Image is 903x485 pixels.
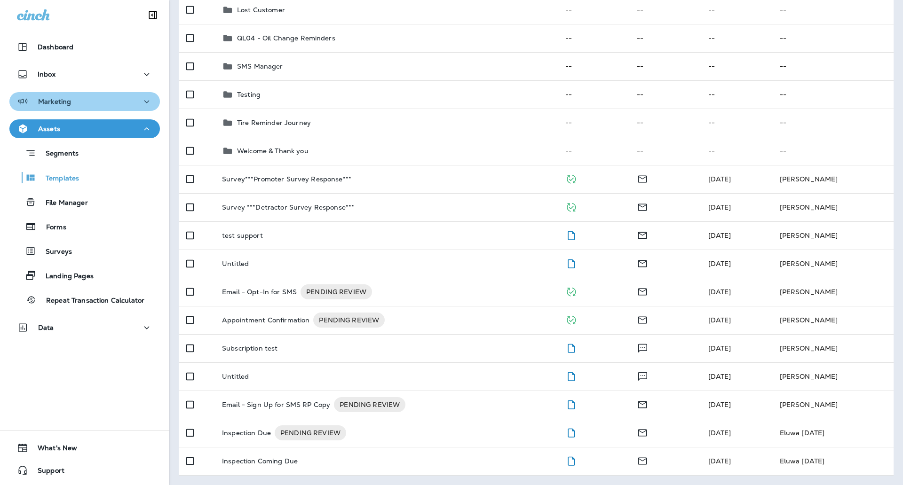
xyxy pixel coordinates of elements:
td: -- [558,52,629,80]
button: Surveys [9,241,160,261]
p: Subscription test [222,344,277,352]
p: Inspection Coming Due [222,457,298,465]
button: File Manager [9,192,160,212]
p: Landing Pages [36,272,94,281]
button: Inbox [9,65,160,84]
span: J-P Scoville [708,288,731,296]
td: Eluwa [DATE] [772,419,894,447]
span: PENDING REVIEW [334,400,405,409]
span: Sarah Miller [708,316,731,324]
td: -- [772,24,894,52]
button: Segments [9,143,160,163]
td: -- [558,80,629,109]
td: -- [701,24,772,52]
p: Appointment Confirmation [222,313,309,328]
span: Email [637,287,648,295]
span: Draft [565,343,577,352]
div: PENDING REVIEW [313,313,385,328]
td: [PERSON_NAME] [772,391,894,419]
span: Draft [565,428,577,436]
td: [PERSON_NAME] [772,165,894,193]
button: Dashboard [9,38,160,56]
td: [PERSON_NAME] [772,193,894,221]
p: Untitled [222,260,249,267]
p: Survey***Promoter Survey Response*** [222,175,351,183]
p: test support [222,232,263,239]
p: Untitled [222,373,249,380]
td: -- [629,137,701,165]
button: Forms [9,217,160,236]
span: Email [637,399,648,408]
p: Dashboard [38,43,73,51]
p: Inspection Due [222,425,271,440]
button: Templates [9,168,160,188]
td: -- [772,80,894,109]
span: What's New [28,444,77,455]
p: Testing [237,91,261,98]
p: Repeat Transaction Calculator [37,297,144,305]
td: -- [558,24,629,52]
span: Email [637,174,648,182]
span: Draft [565,456,577,464]
p: QL04 - Oil Change Reminders [237,34,335,42]
td: -- [558,109,629,137]
span: Priscilla Valverde [708,344,731,352]
p: Data [38,324,54,331]
td: -- [629,52,701,80]
p: Tire Reminder Journey [237,119,311,126]
span: Draft [565,230,577,239]
span: Email [637,428,648,436]
p: File Manager [36,199,88,208]
span: Published [565,174,577,182]
p: Welcome & Thank you [237,147,309,155]
span: Text [637,371,649,380]
td: [PERSON_NAME] [772,306,894,334]
div: PENDING REVIEW [334,397,405,412]
span: Published [565,287,577,295]
span: Frank Carreno [708,372,731,381]
span: Sarah Miller [708,259,731,268]
p: Marketing [38,98,71,105]
span: Draft [565,399,577,408]
p: Inbox [38,70,55,78]
p: Surveys [36,248,72,257]
span: Draft [565,258,577,267]
span: PENDING REVIEW [275,428,346,438]
span: Email [637,202,648,211]
td: -- [772,52,894,80]
td: [PERSON_NAME] [772,278,894,306]
td: Eluwa [DATE] [772,447,894,475]
span: Sarah Miller [708,400,731,409]
p: Email - Sign Up for SMS RP Copy [222,397,330,412]
span: Priscilla Valverde [708,231,731,240]
td: -- [701,137,772,165]
span: Support [28,467,64,478]
span: Published [565,315,577,323]
p: Survey ***Detractor Survey Response*** [222,203,354,211]
span: Email [637,315,648,323]
button: Data [9,318,160,337]
button: Repeat Transaction Calculator [9,290,160,310]
p: Templates [36,174,79,183]
div: PENDING REVIEW [275,425,346,440]
span: Draft [565,371,577,380]
p: SMS Manager [237,63,283,70]
button: Assets [9,119,160,138]
span: Priscilla Valverde [708,203,731,211]
td: -- [772,137,894,165]
button: What's New [9,438,160,457]
td: [PERSON_NAME] [772,334,894,362]
p: Lost Customer [237,6,285,14]
span: PENDING REVIEW [313,315,385,325]
td: -- [629,24,701,52]
td: [PERSON_NAME] [772,250,894,278]
p: Forms [37,223,66,232]
p: Segments [36,149,79,159]
span: Priscilla Valverde [708,175,731,183]
td: [PERSON_NAME] [772,221,894,250]
td: [PERSON_NAME] [772,362,894,391]
p: Assets [38,125,60,133]
td: -- [629,109,701,137]
td: -- [701,52,772,80]
td: -- [558,137,629,165]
